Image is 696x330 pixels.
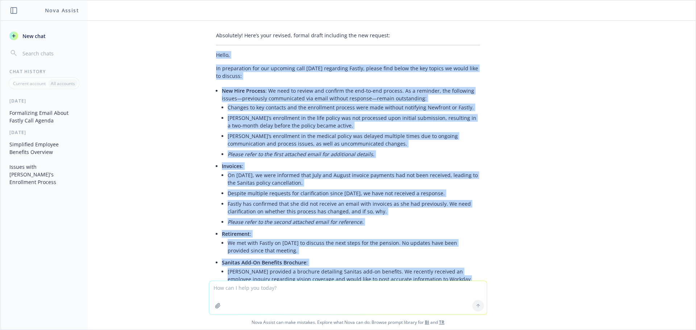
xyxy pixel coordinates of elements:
p: : [222,230,480,238]
p: : [222,259,480,266]
button: Formalizing Email About Fastly Call Agenda [7,107,82,126]
span: Sanitas Add-On Benefits Brochure [222,259,306,266]
button: New chat [7,29,82,42]
div: [DATE] [1,129,87,135]
div: [DATE] [1,98,87,104]
div: Chat History [1,68,87,75]
span: Nova Assist can make mistakes. Explore what Nova can do: Browse prompt library for and [3,315,693,330]
p: : We need to review and confirm the end-to-end process. As a reminder, the following issues—previ... [222,87,480,102]
span: Retirement [222,230,250,237]
li: [PERSON_NAME] provided a brochure detailing Sanitas add-on benefits. We recently received an empl... [228,266,480,292]
li: On [DATE], we were informed that July and August invoice payments had not been received, leading ... [228,170,480,188]
span: New Hire Process [222,87,265,94]
li: [PERSON_NAME]’s enrollment in the life policy was not processed upon initial submission, resultin... [228,113,480,131]
li: Changes to key contacts and the enrollment process were made without notifying Newfront or Fastly. [228,102,480,113]
li: Despite multiple requests for clarification since [DATE], we have not received a response. [228,188,480,199]
p: All accounts [51,80,75,87]
span: New chat [21,32,46,40]
input: Search chats [21,48,79,58]
p: In preparation for our upcoming call [DATE] regarding Fastly, please find below the key topics we... [216,64,480,80]
li: We met with Fastly on [DATE] to discuss the next steps for the pension. No updates have been prov... [228,238,480,256]
button: Issues with [PERSON_NAME]'s Enrollment Process [7,161,82,188]
em: Please refer to the second attached email for reference. [228,218,364,225]
li: [PERSON_NAME]’s enrollment in the medical policy was delayed multiple times due to ongoing commun... [228,131,480,149]
button: Simplified Employee Benefits Overview [7,138,82,158]
p: : [222,162,480,170]
h1: Nova Assist [45,7,79,14]
a: TR [439,319,444,325]
p: Current account [13,80,46,87]
p: Hello, [216,51,480,59]
a: BI [425,319,429,325]
span: Invoices [222,163,242,170]
li: Fastly has confirmed that she did not receive an email with invoices as she had previously. We ne... [228,199,480,217]
p: Absolutely! Here’s your revised, formal draft including the new request: [216,32,480,39]
em: Please refer to the first attached email for additional details. [228,151,374,158]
